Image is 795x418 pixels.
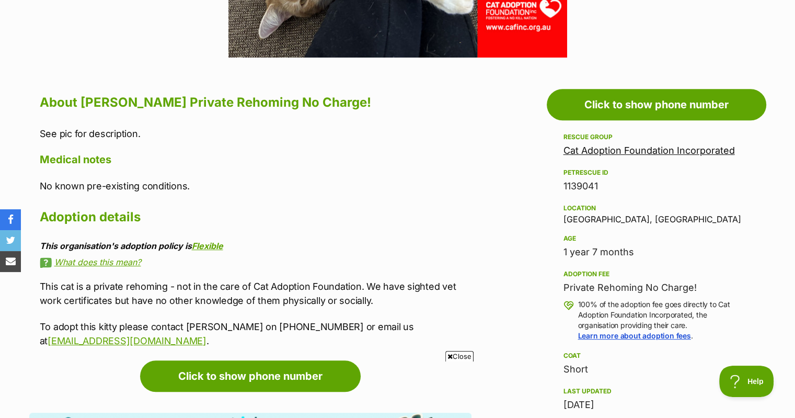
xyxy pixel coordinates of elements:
[40,91,471,114] h2: About [PERSON_NAME] Private Rehoming No Charge!
[563,133,750,141] div: Rescue group
[719,366,774,397] iframe: Help Scout Beacon - Open
[140,360,361,392] a: Click to show phone number
[40,206,471,229] h2: Adoption details
[563,270,750,278] div: Adoption fee
[445,351,474,361] span: Close
[208,366,588,413] iframe: Advertisement
[40,279,471,308] p: This cat is a private rehoming - not in the care of Cat Adoption Foundation. We have sighted vet ...
[563,202,750,224] div: [GEOGRAPHIC_DATA], [GEOGRAPHIC_DATA]
[563,179,750,194] div: 1139041
[40,257,471,267] a: What does this mean?
[40,179,471,193] p: No known pre-existing conditions.
[563,280,750,295] div: Private Rehoming No Charge!
[563,204,750,212] div: Location
[563,168,750,177] div: PetRescue ID
[192,241,223,251] a: Flexible
[40,127,471,141] p: See pic for description.
[563,145,735,156] a: Cat Adoption Foundation Incorporated
[578,331,691,340] a: Learn more about adoption fees
[40,320,471,348] p: To adopt this kitty please contact [PERSON_NAME] on [PHONE_NUMBER] or email us at .
[40,153,471,166] h4: Medical notes
[547,89,766,120] a: Click to show phone number
[40,241,471,251] div: This organisation's adoption policy is
[48,335,206,346] a: [EMAIL_ADDRESS][DOMAIN_NAME]
[563,352,750,360] div: Coat
[563,387,750,396] div: Last updated
[563,245,750,259] div: 1 year 7 months
[563,234,750,243] div: Age
[578,299,750,341] p: 100% of the adoption fee goes directly to Cat Adoption Foundation Incorporated, the organisation ...
[563,362,750,377] div: Short
[563,398,750,412] div: [DATE]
